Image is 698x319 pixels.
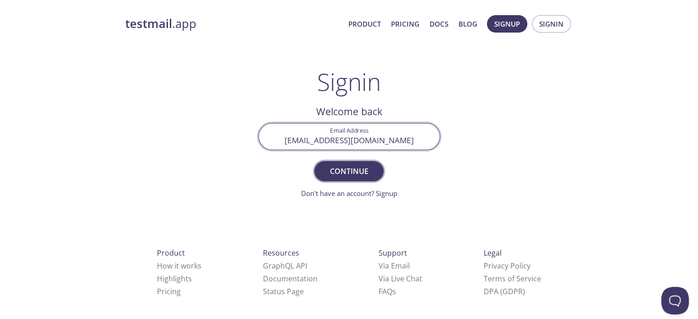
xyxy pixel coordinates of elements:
[430,18,448,30] a: Docs
[125,16,172,32] strong: testmail
[379,261,410,271] a: Via Email
[157,248,185,258] span: Product
[484,274,541,284] a: Terms of Service
[391,18,419,30] a: Pricing
[379,274,422,284] a: Via Live Chat
[484,286,525,297] a: DPA (GDPR)
[263,274,318,284] a: Documentation
[157,274,192,284] a: Highlights
[379,286,396,297] a: FAQ
[348,18,381,30] a: Product
[157,286,181,297] a: Pricing
[125,16,341,32] a: testmail.app
[458,18,477,30] a: Blog
[263,286,304,297] a: Status Page
[661,287,689,314] iframe: Help Scout Beacon - Open
[317,68,381,95] h1: Signin
[494,18,520,30] span: Signup
[379,248,407,258] span: Support
[539,18,564,30] span: Signin
[392,286,396,297] span: s
[484,261,530,271] a: Privacy Policy
[263,248,299,258] span: Resources
[301,189,397,198] a: Don't have an account? Signup
[314,161,383,181] button: Continue
[487,15,527,33] button: Signup
[258,104,440,119] h2: Welcome back
[484,248,502,258] span: Legal
[157,261,201,271] a: How it works
[532,15,571,33] button: Signin
[324,165,373,178] span: Continue
[263,261,307,271] a: GraphQL API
